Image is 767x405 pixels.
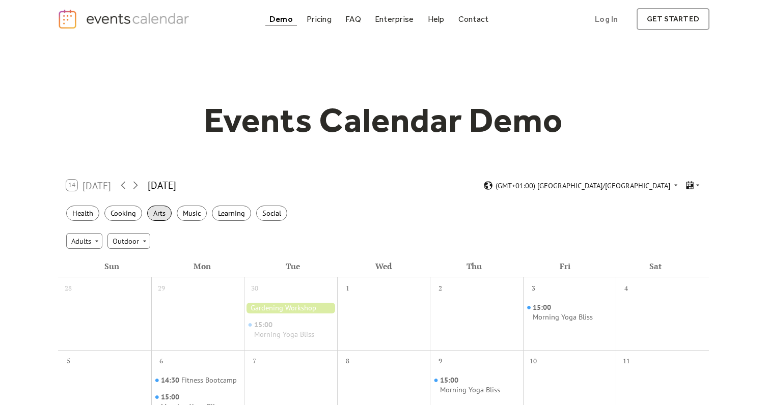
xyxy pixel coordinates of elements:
a: Help [424,12,449,26]
a: home [58,9,192,30]
a: FAQ [341,12,365,26]
h1: Events Calendar Demo [188,99,579,141]
div: Pricing [307,16,332,22]
div: FAQ [345,16,361,22]
a: Contact [454,12,493,26]
div: Help [428,16,445,22]
a: Log In [585,8,628,30]
div: Enterprise [375,16,414,22]
div: Demo [269,16,293,22]
div: Contact [458,16,489,22]
a: Enterprise [371,12,418,26]
a: Pricing [303,12,336,26]
a: get started [637,8,709,30]
a: Demo [265,12,297,26]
